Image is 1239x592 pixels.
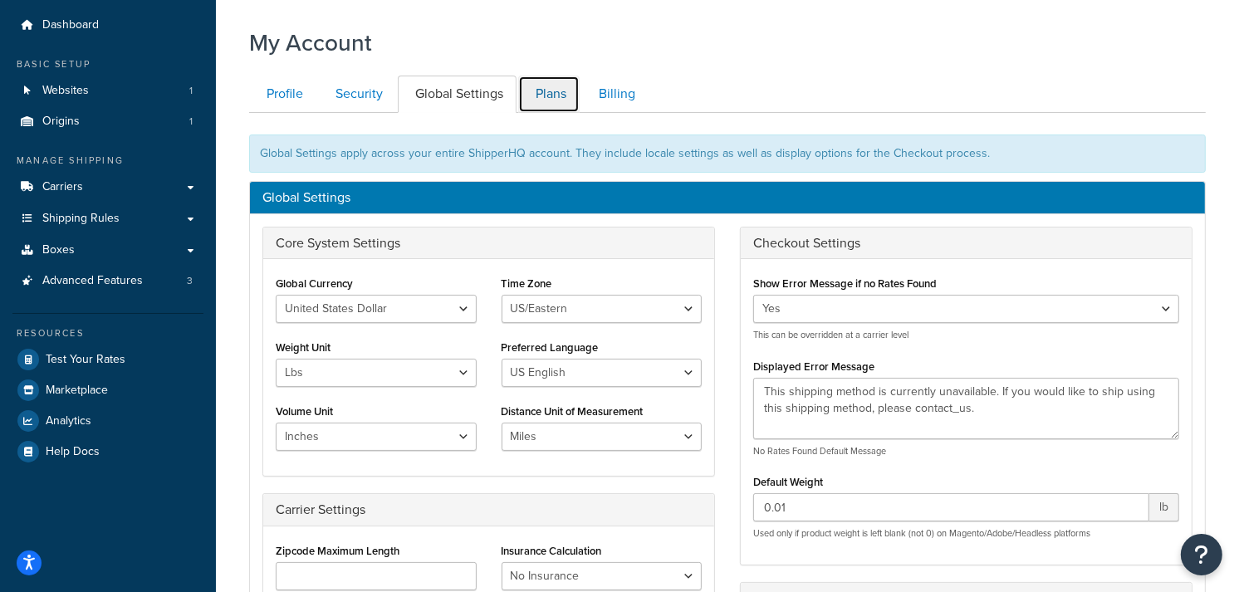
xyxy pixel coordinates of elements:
[42,212,120,226] span: Shipping Rules
[1181,534,1222,575] button: Open Resource Center
[189,115,193,129] span: 1
[12,235,203,266] a: Boxes
[42,18,99,32] span: Dashboard
[42,115,80,129] span: Origins
[262,190,1192,205] h3: Global Settings
[46,414,91,428] span: Analytics
[189,84,193,98] span: 1
[249,76,316,113] a: Profile
[502,545,602,557] label: Insurance Calculation
[12,106,203,137] a: Origins 1
[276,405,333,418] label: Volume Unit
[12,437,203,467] a: Help Docs
[249,27,372,59] h1: My Account
[46,353,125,367] span: Test Your Rates
[398,76,517,113] a: Global Settings
[753,445,1179,457] p: No Rates Found Default Message
[12,154,203,168] div: Manage Shipping
[12,76,203,106] a: Websites 1
[753,527,1179,540] p: Used only if product weight is left blank (not 0) on Magento/Adobe/Headless platforms
[276,341,331,354] label: Weight Unit
[276,277,353,290] label: Global Currency
[753,360,874,373] label: Displayed Error Message
[12,76,203,106] li: Websites
[318,76,396,113] a: Security
[187,274,193,288] span: 3
[12,106,203,137] li: Origins
[518,76,580,113] a: Plans
[46,384,108,398] span: Marketplace
[12,375,203,405] a: Marketplace
[249,135,1206,173] div: Global Settings apply across your entire ShipperHQ account. They include locale settings as well ...
[1149,493,1179,521] span: lb
[502,341,599,354] label: Preferred Language
[12,172,203,203] a: Carriers
[753,378,1179,439] textarea: This shipping method is currently unavailable. If you would like to ship using this shipping meth...
[753,236,1179,251] h3: Checkout Settings
[276,236,702,251] h3: Core System Settings
[753,277,937,290] label: Show Error Message if no Rates Found
[12,266,203,296] li: Advanced Features
[276,502,702,517] h3: Carrier Settings
[276,545,399,557] label: Zipcode Maximum Length
[42,180,83,194] span: Carriers
[12,57,203,71] div: Basic Setup
[753,476,823,488] label: Default Weight
[12,10,203,41] a: Dashboard
[42,84,89,98] span: Websites
[12,326,203,340] div: Resources
[12,266,203,296] a: Advanced Features 3
[12,406,203,436] a: Analytics
[12,203,203,234] a: Shipping Rules
[502,277,552,290] label: Time Zone
[753,329,1179,341] p: This can be overridden at a carrier level
[46,445,100,459] span: Help Docs
[502,405,644,418] label: Distance Unit of Measurement
[581,76,649,113] a: Billing
[42,243,75,257] span: Boxes
[12,345,203,374] a: Test Your Rates
[42,274,143,288] span: Advanced Features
